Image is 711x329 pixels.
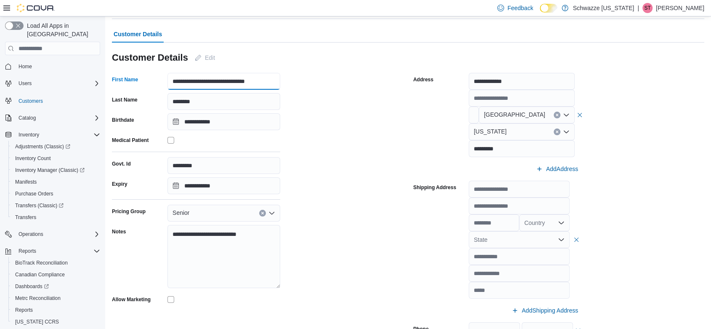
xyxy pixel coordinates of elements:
[112,181,127,187] label: Expiry
[540,4,557,13] input: Dark Mode
[12,281,100,292] span: Dashboards
[656,3,704,13] p: [PERSON_NAME]
[259,210,266,217] button: Clear input
[12,165,88,175] a: Inventory Manager (Classic)
[12,317,62,327] a: [US_STATE] CCRS
[12,293,64,303] a: Metrc Reconciliation
[8,304,103,316] button: Reports
[15,202,64,209] span: Transfers (Classic)
[112,96,138,103] label: Last Name
[8,164,103,176] a: Inventory Manager (Classic)
[112,296,151,303] label: Allow Marketing
[12,142,74,152] a: Adjustments (Classic)
[15,96,46,106] a: Customers
[2,129,103,141] button: Inventory
[546,165,578,173] span: Add Address
[642,3,653,13] div: Sarah Tipton
[12,153,100,163] span: Inventory Count
[554,112,560,118] button: Clear input
[15,95,100,106] span: Customers
[637,3,639,13] p: |
[15,283,49,290] span: Dashboards
[8,141,103,152] a: Adjustments (Classic)
[15,113,100,123] span: Catalog
[17,4,55,12] img: Cova
[12,293,100,303] span: Metrc Reconciliation
[12,201,67,211] a: Transfers (Classic)
[8,316,103,328] button: [US_STATE] CCRS
[12,201,100,211] span: Transfers (Classic)
[563,128,570,135] button: Open list of options
[8,200,103,211] a: Transfers (Classic)
[8,176,103,188] button: Manifests
[2,94,103,107] button: Customers
[12,212,100,222] span: Transfers
[12,270,68,280] a: Canadian Compliance
[24,21,100,38] span: Load All Apps in [GEOGRAPHIC_DATA]
[2,245,103,257] button: Reports
[2,78,103,89] button: Users
[12,189,57,199] a: Purchase Orders
[12,258,100,268] span: BioTrack Reconciliation
[12,305,100,315] span: Reports
[12,177,100,187] span: Manifests
[12,153,54,163] a: Inventory Count
[19,231,43,238] span: Operations
[554,128,560,135] button: Clear input
[558,219,565,226] button: Open list of options
[15,167,85,174] span: Inventory Manager (Classic)
[114,26,162,43] span: Customer Details
[12,177,40,187] a: Manifests
[15,307,33,313] span: Reports
[19,115,36,121] span: Catalog
[12,212,40,222] a: Transfers
[573,3,634,13] p: Schwazze [US_STATE]
[12,317,100,327] span: Washington CCRS
[15,214,36,221] span: Transfers
[15,179,37,185] span: Manifests
[2,228,103,240] button: Operations
[8,211,103,223] button: Transfers
[15,62,35,72] a: Home
[15,190,53,197] span: Purchase Orders
[15,61,100,72] span: Home
[15,155,51,162] span: Inventory Count
[15,318,59,325] span: [US_STATE] CCRS
[12,189,100,199] span: Purchase Orders
[12,142,100,152] span: Adjustments (Classic)
[19,98,43,104] span: Customers
[112,117,134,123] label: Birthdate
[15,130,42,140] button: Inventory
[15,259,68,266] span: BioTrack Reconciliation
[19,131,39,138] span: Inventory
[15,246,40,256] button: Reports
[15,229,100,239] span: Operations
[507,4,533,12] span: Feedback
[644,3,650,13] span: ST
[112,228,126,235] label: Notes
[8,152,103,164] button: Inventory Count
[12,281,52,292] a: Dashboards
[563,112,570,118] button: Open list of options
[484,110,545,120] span: [GEOGRAPHIC_DATA]
[112,160,131,167] label: Govt. Id
[533,160,581,177] button: AddAddress
[474,126,507,136] span: [US_STATE]
[8,281,103,292] a: Dashboards
[172,208,189,218] span: Senior
[112,53,188,63] h3: Customer Details
[191,49,218,66] button: Edit
[2,60,103,72] button: Home
[19,80,32,87] span: Users
[112,76,138,83] label: First Name
[15,78,35,88] button: Users
[112,208,146,215] label: Pricing Group
[12,165,100,175] span: Inventory Manager (Classic)
[268,210,275,217] button: Open list of options
[12,305,36,315] a: Reports
[413,76,433,83] label: Address
[19,63,32,70] span: Home
[413,184,456,191] label: Shipping Address
[15,143,70,150] span: Adjustments (Classic)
